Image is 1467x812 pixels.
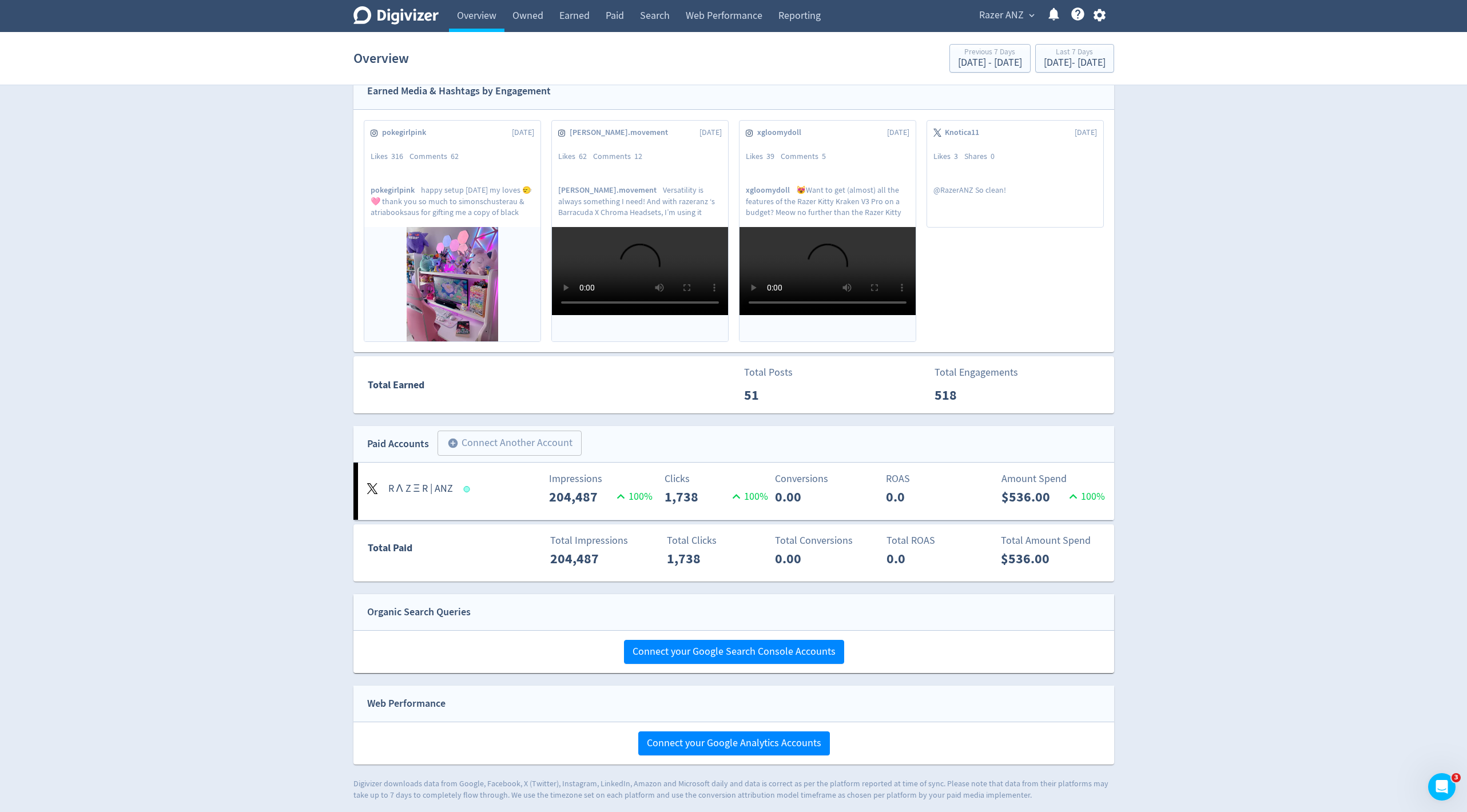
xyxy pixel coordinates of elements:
[746,185,909,217] p: 😻Want to get (almost) all the features of the Razer Kitty Kraken V3 Pro on a budget? Meow no furt...
[665,487,729,507] p: 1,738
[1001,533,1104,548] p: Total Amount Spend
[744,365,810,380] p: Total Posts
[550,548,616,569] p: 204,487
[1075,127,1097,138] span: [DATE]
[766,151,774,161] span: 39
[410,151,465,162] div: Comments
[975,6,1037,25] button: Razer ANZ
[570,127,674,138] span: [PERSON_NAME].movement
[775,533,878,548] p: Total Conversions
[353,40,409,77] h1: Overview
[353,463,1114,520] a: R Λ Z Ξ R | ANZImpressions204,487100%Clicks1,738100%Conversions0.00ROAS0.0Amount Spend$536.00100%
[447,437,459,449] span: add_circle
[775,487,841,507] p: 0.00
[382,127,432,138] span: pokegirlpink
[964,151,1001,162] div: Shares
[624,645,844,658] a: Connect your Google Search Console Accounts
[1035,44,1114,73] button: Last 7 Days[DATE]- [DATE]
[945,127,985,138] span: Knotica11
[451,151,459,161] span: 62
[1452,773,1461,782] span: 3
[933,151,964,162] div: Likes
[1001,548,1067,569] p: $536.00
[371,185,421,196] span: pokegirlpink
[464,486,474,492] span: Data last synced: 4 Sep 2025, 12:01pm (AEST)
[367,83,551,99] div: Earned Media & Hashtags by Engagement
[775,471,878,487] p: Conversions
[388,482,454,496] h5: R Λ Z Ξ R | ANZ
[634,151,642,161] span: 12
[886,533,990,548] p: Total ROAS
[781,151,832,162] div: Comments
[558,185,722,217] p: Versatility is always something I need! And with razeranz ‘s Barracuda X Chroma Headsets, I’m usi...
[364,121,540,341] a: pokegirlpink[DATE]Likes316Comments62pokegirlpinkhappy setup [DATE] my loves 🙂‍↔️🩷 thank you so mu...
[979,6,1024,25] span: Razer ANZ
[744,385,810,405] p: 51
[558,151,593,162] div: Likes
[367,604,471,620] div: Organic Search Queries
[638,737,830,750] a: Connect your Google Analytics Accounts
[512,127,534,138] span: [DATE]
[647,738,821,749] span: Connect your Google Analytics Accounts
[887,127,909,138] span: [DATE]
[954,151,958,161] span: 3
[1001,487,1066,507] p: $536.00
[1044,58,1106,68] div: [DATE] - [DATE]
[1066,489,1105,504] p: 100 %
[949,44,1031,73] button: Previous 7 Days[DATE] - [DATE]
[729,489,768,504] p: 100 %
[757,127,808,138] span: xgloomydoll
[633,647,836,657] span: Connect your Google Search Console Accounts
[1044,48,1106,58] div: Last 7 Days
[429,432,582,456] a: Connect Another Account
[746,151,781,162] div: Likes
[1428,773,1456,801] iframe: Intercom live chat
[367,436,429,452] div: Paid Accounts
[354,377,734,393] div: Total Earned
[935,385,1000,405] p: 518
[933,185,1006,217] p: @RazerANZ So clean!
[775,548,841,569] p: 0.00
[935,365,1018,380] p: Total Engagements
[886,471,989,487] p: ROAS
[353,778,1114,801] p: Digivizer downloads data from Google, Facebook, X (Twitter), Instagram, LinkedIn, Amazon and Micr...
[558,185,663,196] span: [PERSON_NAME].movement
[549,471,653,487] p: Impressions
[353,356,1114,413] a: Total EarnedTotal Posts51Total Engagements518
[667,548,733,569] p: 1,738
[667,533,770,548] p: Total Clicks
[549,487,613,507] p: 204,487
[438,431,582,456] button: Connect Another Account
[624,640,844,664] button: Connect your Google Search Console Accounts
[958,48,1022,58] div: Previous 7 Days
[391,151,403,161] span: 316
[371,185,534,217] p: happy setup [DATE] my loves 🙂‍↔️🩷 thank you so much to simonschusterau & atriabooksaus for giftin...
[958,58,1022,68] div: [DATE] - [DATE]
[886,487,952,507] p: 0.0
[1027,10,1037,21] span: expand_more
[550,533,654,548] p: Total Impressions
[1001,471,1105,487] p: Amount Spend
[699,127,722,138] span: [DATE]
[367,695,446,712] div: Web Performance
[991,151,995,161] span: 0
[371,151,410,162] div: Likes
[593,151,649,162] div: Comments
[740,121,916,341] a: xgloomydoll[DATE]Likes39Comments5xgloomydoll😻Want to get (almost) all the features of the Razer K...
[746,185,796,196] span: xgloomydoll
[552,121,728,341] a: [PERSON_NAME].movement[DATE]Likes62Comments12[PERSON_NAME].movementVersatility is always somethin...
[927,121,1103,226] a: Knotica11[DATE]Likes3Shares0@RazerANZ So clean!
[579,151,587,161] span: 62
[638,731,830,755] button: Connect your Google Analytics Accounts
[822,151,826,161] span: 5
[354,540,480,562] div: Total Paid
[886,548,952,569] p: 0.0
[665,471,768,487] p: Clicks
